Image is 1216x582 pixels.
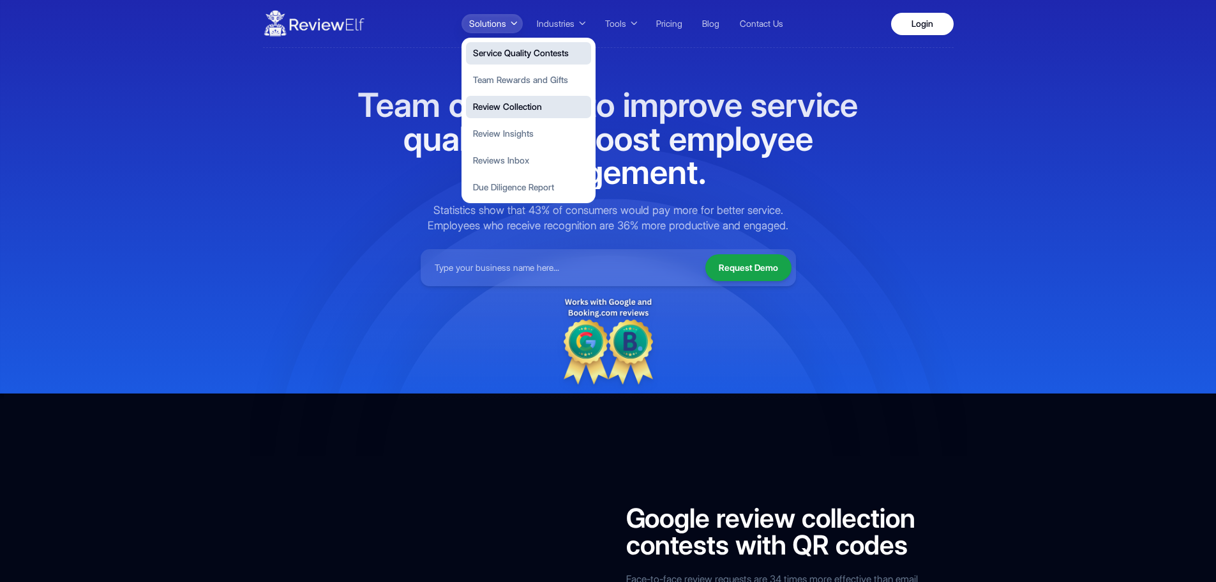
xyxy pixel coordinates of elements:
[466,42,591,65] button: Service Quality Contests
[529,14,591,33] button: Industries
[649,15,689,33] a: Pricing
[605,17,626,31] span: Tools
[425,254,696,282] input: Type your business name here...
[263,6,365,42] img: ReviewElf Logo
[733,15,790,33] a: Contact Us
[466,69,591,91] button: Team Rewards and Gifts
[597,14,643,33] button: Tools
[537,17,574,31] span: Industries
[626,505,921,558] h2: Google review collection contests with QR codes
[466,149,591,172] button: Reviews Inbox
[421,203,796,234] p: Statistics show that 43% of consumers would pay more for better service. Employees who receive re...
[466,123,591,145] button: Review Insights
[466,176,591,199] button: Due Diligence Report
[322,88,894,189] h1: Team contests to improve service quality and boost employee engagement.
[469,17,506,31] span: Solutions
[466,96,591,118] button: Review Collection
[705,254,792,281] button: Request Demo
[564,295,653,385] img: Discount tag
[891,13,954,35] a: Login
[462,14,523,33] button: Solutions
[696,15,726,33] a: Blog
